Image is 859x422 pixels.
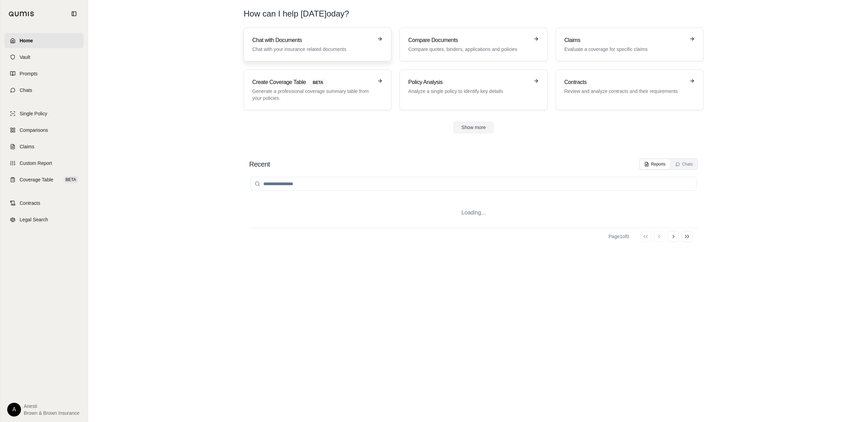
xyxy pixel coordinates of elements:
a: Contracts [4,196,84,211]
a: Vault [4,50,84,65]
button: Chats [671,159,697,169]
div: A [7,403,21,416]
button: Collapse sidebar [68,8,79,19]
h2: Recent [249,159,270,169]
span: Coverage Table [20,176,53,183]
p: Evaluate a coverage for specific claims [564,46,685,53]
h3: Policy Analysis [408,78,529,86]
span: Anesti [24,403,79,410]
a: Legal Search [4,212,84,227]
p: Compare quotes, binders, applications and policies [408,46,529,53]
h3: Contracts [564,78,685,86]
span: Home [20,37,33,44]
a: ClaimsEvaluate a coverage for specific claims [556,28,703,61]
h3: Claims [564,36,685,44]
a: Policy AnalysisAnalyze a single policy to identify key details [400,70,547,110]
p: Review and analyze contracts and their requirements [564,88,685,95]
a: ContractsReview and analyze contracts and their requirements [556,70,703,110]
h3: Compare Documents [408,36,529,44]
span: Brown & Brown Insurance [24,410,79,416]
span: Chats [20,87,32,94]
a: Chats [4,83,84,98]
a: Create Coverage TableBETAGenerate a professional coverage summary table from your policies. [244,70,391,110]
span: Comparisons [20,127,48,134]
h3: Chat with Documents [252,36,373,44]
a: Coverage TableBETA [4,172,84,187]
span: Prompts [20,70,38,77]
span: Contracts [20,200,40,207]
a: Single Policy [4,106,84,121]
a: Comparisons [4,123,84,138]
a: Custom Report [4,156,84,171]
span: Claims [20,143,34,150]
span: BETA [64,176,78,183]
a: Compare DocumentsCompare quotes, binders, applications and policies [400,28,547,61]
span: Legal Search [20,216,48,223]
button: Show more [453,121,494,134]
a: Claims [4,139,84,154]
a: Home [4,33,84,48]
h3: Create Coverage Table [252,78,373,86]
p: Analyze a single policy to identify key details [408,88,529,95]
span: BETA [309,79,327,86]
div: Loading... [249,198,698,228]
span: Single Policy [20,110,47,117]
img: Qumis Logo [9,11,34,17]
p: Chat with your insurance related documents [252,46,373,53]
h1: How can I help [DATE]oday? [244,8,703,19]
a: Chat with DocumentsChat with your insurance related documents [244,28,391,61]
div: Reports [644,161,666,167]
button: Reports [640,159,670,169]
p: Generate a professional coverage summary table from your policies. [252,88,373,102]
div: Page 1 of 0 [608,233,629,240]
span: Custom Report [20,160,52,167]
a: Prompts [4,66,84,81]
span: Vault [20,54,30,61]
div: Chats [675,161,693,167]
